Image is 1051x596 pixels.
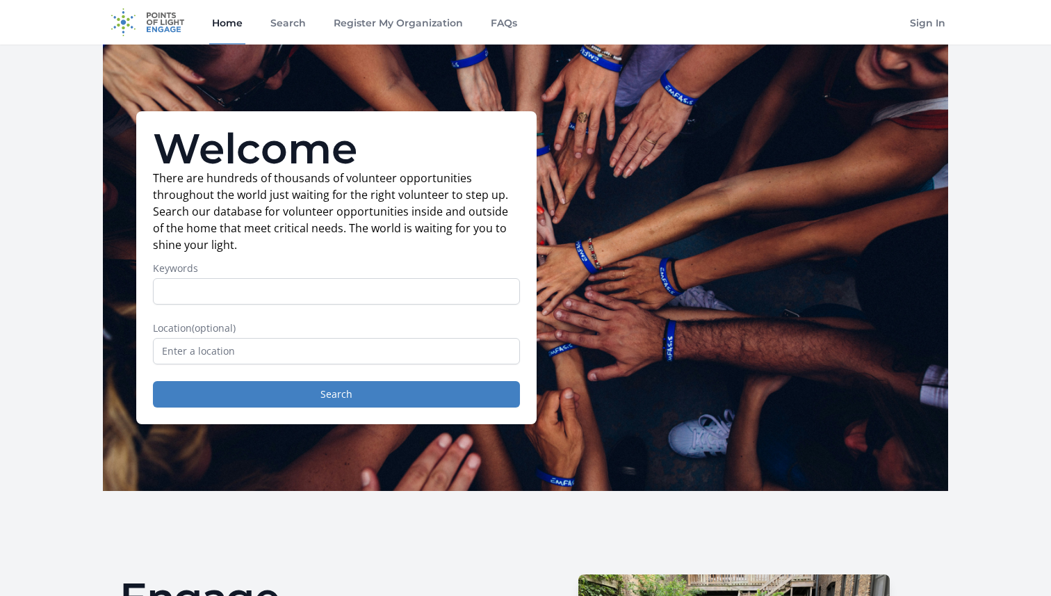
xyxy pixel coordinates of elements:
span: (optional) [192,321,236,335]
input: Enter a location [153,338,520,364]
p: There are hundreds of thousands of volunteer opportunities throughout the world just waiting for ... [153,170,520,253]
h1: Welcome [153,128,520,170]
button: Search [153,381,520,408]
label: Location [153,321,520,335]
label: Keywords [153,261,520,275]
